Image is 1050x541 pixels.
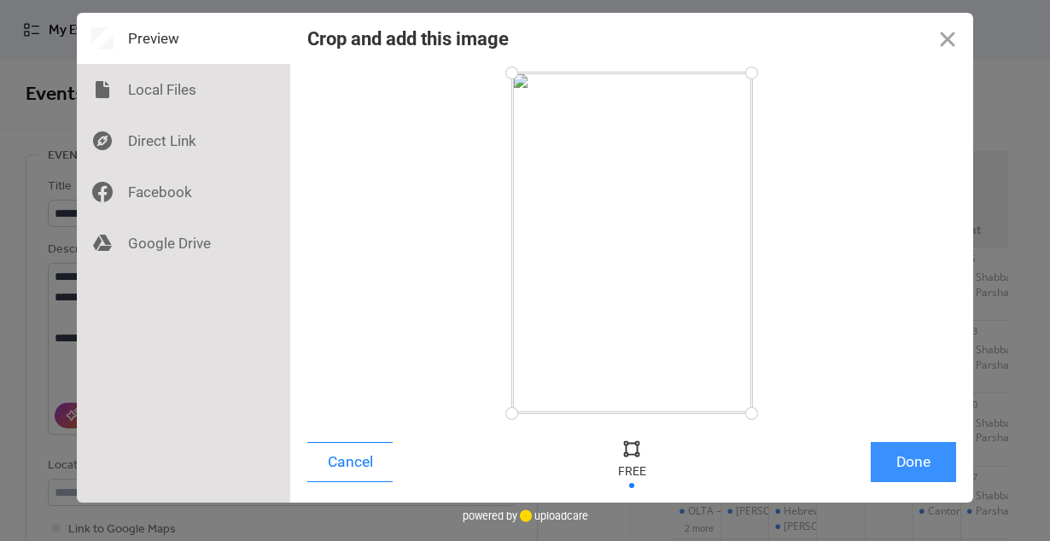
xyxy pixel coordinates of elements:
[77,64,290,115] div: Local Files
[77,13,290,64] div: Preview
[463,503,588,528] div: powered by
[307,442,393,482] button: Cancel
[871,442,956,482] button: Done
[922,13,973,64] button: Close
[77,115,290,166] div: Direct Link
[307,28,509,49] div: Crop and add this image
[77,166,290,218] div: Facebook
[517,509,588,522] a: uploadcare
[77,218,290,269] div: Google Drive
